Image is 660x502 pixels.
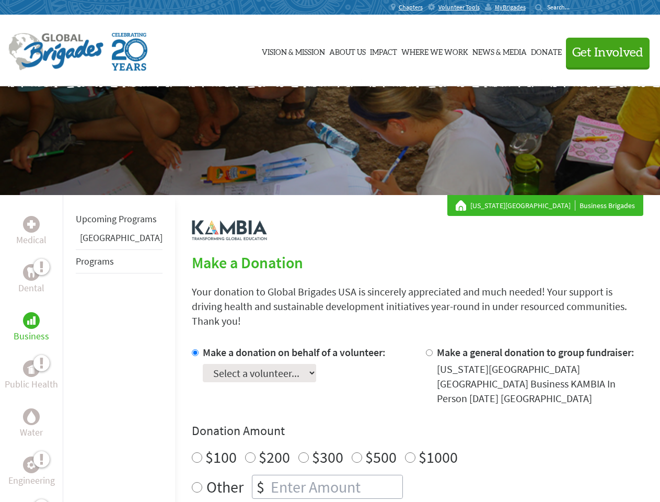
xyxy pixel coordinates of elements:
[419,447,458,467] label: $1000
[27,363,36,374] img: Public Health
[312,447,343,467] label: $300
[23,216,40,233] div: Medical
[192,253,643,272] h2: Make a Donation
[401,25,468,77] a: Where We Work
[399,3,423,12] span: Chapters
[203,346,386,359] label: Make a donation on behalf of a volunteer:
[76,208,163,231] li: Upcoming Programs
[5,360,58,392] a: Public HealthPublic Health
[23,312,40,329] div: Business
[27,410,36,423] img: Water
[192,423,643,439] h4: Donation Amount
[80,232,163,244] a: [GEOGRAPHIC_DATA]
[27,267,36,277] img: Dental
[547,3,577,11] input: Search...
[192,284,643,328] p: Your donation to Global Brigades USA is sincerely appreciated and much needed! Your support is dr...
[437,346,634,359] label: Make a general donation to group fundraiser:
[76,213,157,225] a: Upcoming Programs
[456,200,635,211] div: Business Brigades
[76,255,114,267] a: Programs
[437,362,643,406] div: [US_STATE][GEOGRAPHIC_DATA] [GEOGRAPHIC_DATA] Business KAMBIA In Person [DATE] [GEOGRAPHIC_DATA]
[252,475,269,498] div: $
[566,38,650,67] button: Get Involved
[18,264,44,295] a: DentalDental
[23,408,40,425] div: Water
[572,47,643,59] span: Get Involved
[27,220,36,229] img: Medical
[495,3,526,12] span: MyBrigades
[365,447,397,467] label: $500
[112,33,147,71] img: Global Brigades Celebrating 20 Years
[14,312,49,344] a: BusinessBusiness
[76,231,163,249] li: Panama
[27,316,36,325] img: Business
[472,25,527,77] a: News & Media
[205,447,237,467] label: $100
[20,425,43,440] p: Water
[20,408,43,440] a: WaterWater
[192,220,267,241] img: logo-kambia.png
[262,25,325,77] a: Vision & Mission
[531,25,562,77] a: Donate
[23,457,40,473] div: Engineering
[8,457,55,488] a: EngineeringEngineering
[23,360,40,377] div: Public Health
[16,216,47,247] a: MedicalMedical
[8,473,55,488] p: Engineering
[370,25,397,77] a: Impact
[438,3,480,12] span: Volunteer Tools
[5,377,58,392] p: Public Health
[23,264,40,281] div: Dental
[8,33,103,71] img: Global Brigades Logo
[470,200,575,211] a: [US_STATE][GEOGRAPHIC_DATA]
[16,233,47,247] p: Medical
[27,461,36,469] img: Engineering
[18,281,44,295] p: Dental
[259,447,290,467] label: $200
[269,475,402,498] input: Enter Amount
[76,249,163,273] li: Programs
[329,25,366,77] a: About Us
[14,329,49,344] p: Business
[206,475,244,499] label: Other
